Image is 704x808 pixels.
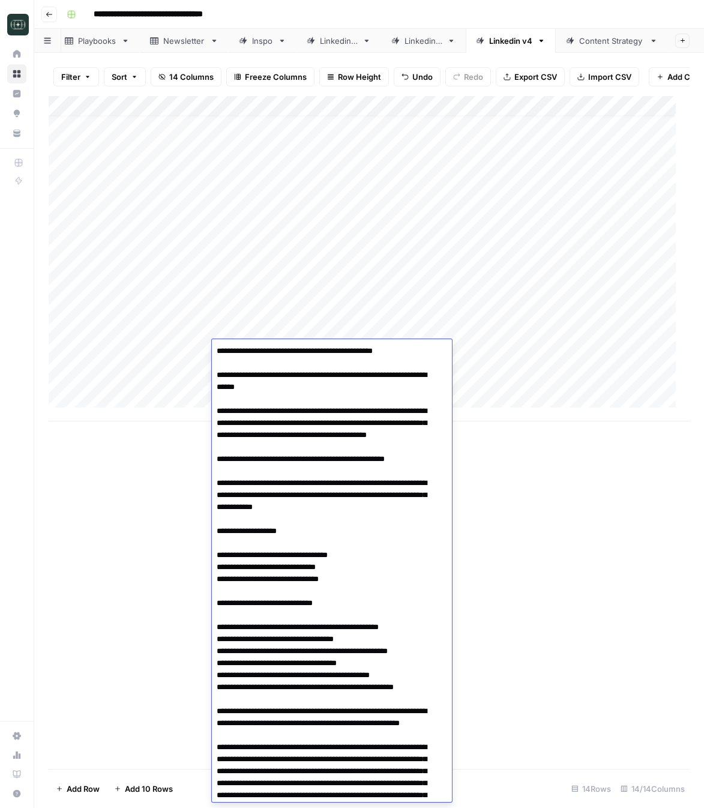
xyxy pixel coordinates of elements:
[7,726,26,746] a: Settings
[151,67,221,86] button: 14 Columns
[252,35,273,47] div: Inspo
[7,124,26,143] a: Your Data
[320,35,358,47] div: Linkedin 2
[588,71,631,83] span: Import CSV
[514,71,557,83] span: Export CSV
[7,44,26,64] a: Home
[229,29,296,53] a: Inspo
[567,779,616,798] div: 14 Rows
[7,64,26,83] a: Browse
[394,67,441,86] button: Undo
[163,35,205,47] div: Newsletter
[319,67,389,86] button: Row Height
[61,71,80,83] span: Filter
[245,71,307,83] span: Freeze Columns
[55,29,140,53] a: Playbooks
[296,29,381,53] a: Linkedin 2
[570,67,639,86] button: Import CSV
[464,71,483,83] span: Redo
[78,35,116,47] div: Playbooks
[112,71,127,83] span: Sort
[67,783,100,795] span: Add Row
[53,67,99,86] button: Filter
[489,35,532,47] div: Linkedin v4
[338,71,381,83] span: Row Height
[7,84,26,103] a: Insights
[496,67,565,86] button: Export CSV
[7,746,26,765] a: Usage
[107,779,180,798] button: Add 10 Rows
[125,783,173,795] span: Add 10 Rows
[226,67,314,86] button: Freeze Columns
[7,104,26,123] a: Opportunities
[7,10,26,40] button: Workspace: Catalyst
[7,14,29,35] img: Catalyst Logo
[466,29,556,53] a: Linkedin v4
[579,35,645,47] div: Content Strategy
[556,29,668,53] a: Content Strategy
[49,779,107,798] button: Add Row
[616,779,690,798] div: 14/14 Columns
[405,35,442,47] div: Linkedin 3
[412,71,433,83] span: Undo
[140,29,229,53] a: Newsletter
[445,67,491,86] button: Redo
[381,29,466,53] a: Linkedin 3
[104,67,146,86] button: Sort
[7,765,26,784] a: Learning Hub
[169,71,214,83] span: 14 Columns
[7,784,26,803] button: Help + Support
